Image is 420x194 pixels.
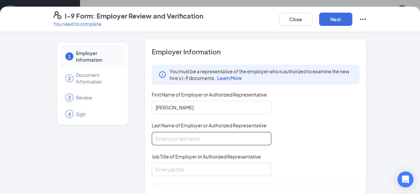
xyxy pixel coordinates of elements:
span: Last Name of Employer or Authorized Representative [152,122,267,129]
span: You must be a representative of the employer who is authorized to examine the new hire's I-9 docu... [170,68,353,81]
input: Enter your last name [152,132,271,145]
div: Open Intercom Messenger [397,171,413,187]
span: Review [76,94,119,101]
p: You need to complete [53,21,204,27]
span: Employer Information [152,47,360,56]
span: 1 [68,53,71,60]
span: 4 [68,111,71,117]
span: Employer Information [76,50,119,63]
span: Sign [76,111,119,117]
h4: I-9 Form: Employer Review and Verification [65,11,204,21]
a: Learn More [215,75,242,81]
button: Next [319,13,352,26]
svg: Info [158,71,166,79]
span: Document Information [76,72,119,85]
span: Job Title of Employer or Authorized Representative [152,153,261,160]
svg: Ellipses [359,15,367,23]
span: 2 [68,75,71,82]
input: Enter job title [152,163,271,176]
span: 3 [68,94,71,101]
button: Close [279,13,312,26]
input: Enter your first name [152,101,271,114]
span: Learn More [217,75,242,81]
span: First Name of Employer or Authorized Representative [152,91,267,98]
svg: FormI9EVerifyIcon [53,11,61,19]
